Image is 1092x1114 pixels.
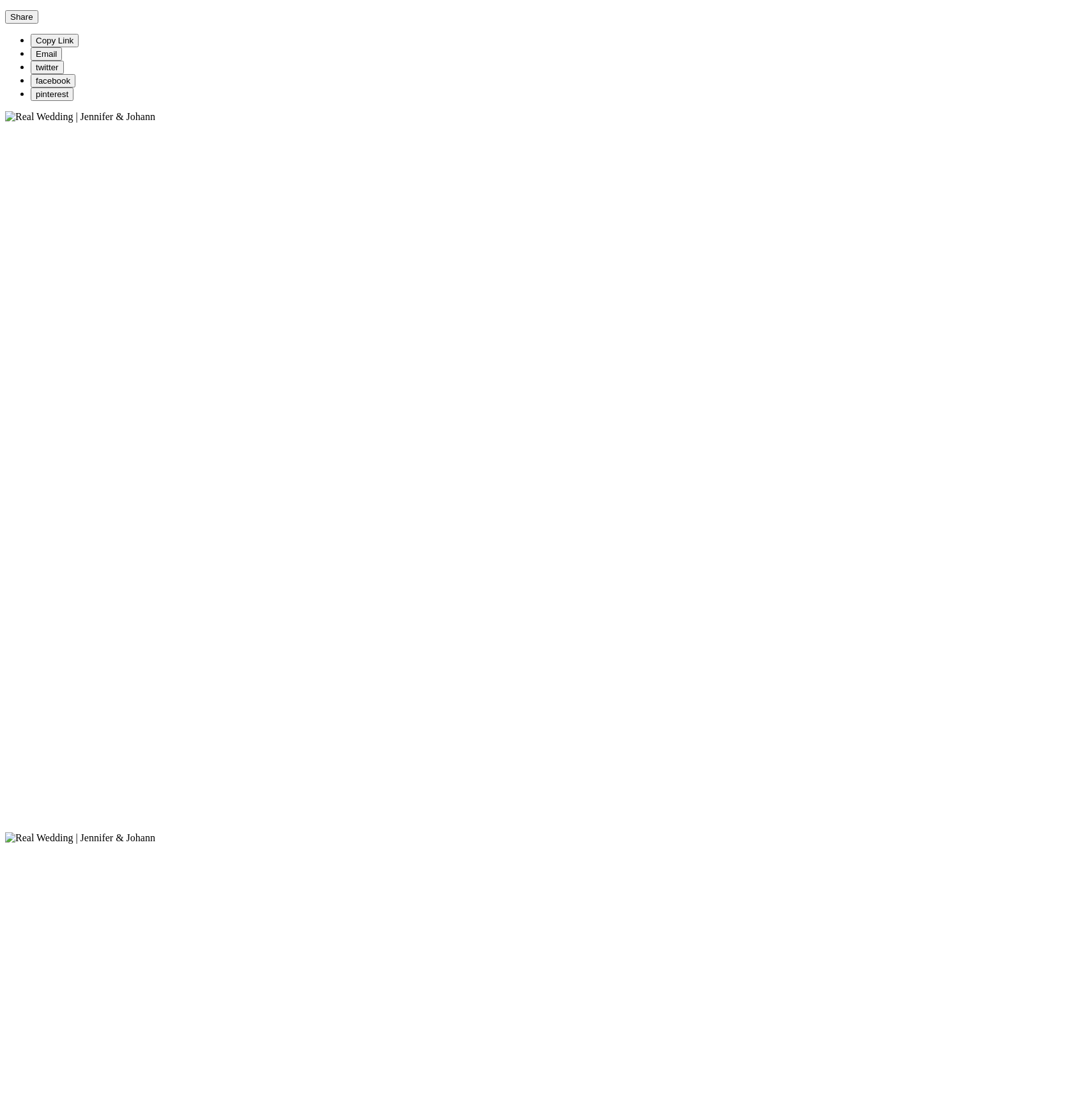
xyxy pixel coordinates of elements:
[31,47,62,61] button: Email
[5,111,155,123] img: Real Wedding | Jennifer & Johann
[31,74,75,88] button: facebook
[5,832,155,844] img: Real Wedding | Jennifer & Johann
[31,34,79,47] button: Copy Link
[5,34,1087,101] ul: Share
[10,12,33,22] span: Share
[31,61,64,74] button: twitter
[31,88,73,101] button: pinterest
[5,10,38,24] button: Share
